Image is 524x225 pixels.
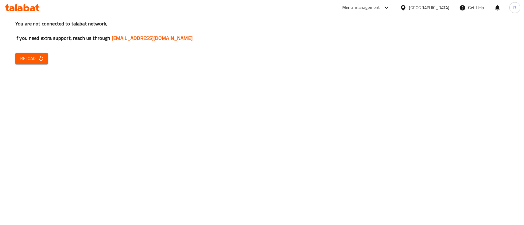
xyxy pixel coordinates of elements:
div: Menu-management [342,4,380,11]
span: Reload [20,55,43,62]
a: [EMAIL_ADDRESS][DOMAIN_NAME] [112,33,192,43]
button: Reload [15,53,48,64]
span: R [513,4,516,11]
div: [GEOGRAPHIC_DATA] [409,4,449,11]
h3: You are not connected to talabat network, If you need extra support, reach us through [15,20,509,42]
